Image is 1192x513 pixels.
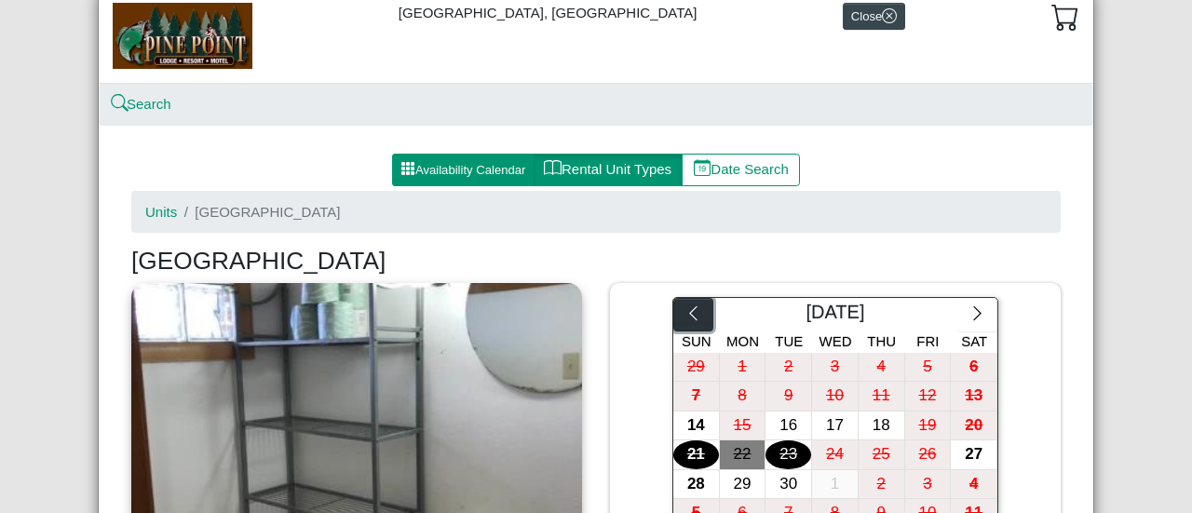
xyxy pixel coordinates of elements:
[682,154,800,187] button: calendar dateDate Search
[145,204,177,220] a: Units
[765,412,811,440] div: 16
[951,440,996,469] div: 27
[951,412,997,441] button: 20
[682,333,711,349] span: Sun
[673,412,719,440] div: 14
[765,470,811,499] div: 30
[544,159,562,177] svg: book
[673,412,720,441] button: 14
[961,333,987,349] span: Sat
[765,353,811,382] div: 2
[765,440,812,470] button: 23
[684,304,702,322] svg: chevron left
[720,470,766,500] button: 29
[905,382,952,412] button: 12
[720,353,765,382] div: 1
[859,412,905,441] button: 18
[843,3,905,30] button: Closex circle
[765,382,812,412] button: 9
[812,412,858,440] div: 17
[113,96,171,112] a: searchSearch
[812,353,859,383] button: 3
[905,470,951,499] div: 3
[951,470,996,499] div: 4
[765,470,812,500] button: 30
[859,353,904,382] div: 4
[951,412,996,440] div: 20
[951,353,997,383] button: 6
[905,353,951,382] div: 5
[859,470,904,499] div: 2
[812,382,858,411] div: 10
[951,440,997,470] button: 27
[392,154,534,187] button: grid3x3 gap fillAvailability Calendar
[720,440,766,470] button: 22
[867,333,896,349] span: Thu
[859,353,905,383] button: 4
[905,382,951,411] div: 12
[812,470,859,500] button: 1
[882,8,897,23] svg: x circle
[533,154,683,187] button: bookRental Unit Types
[720,353,766,383] button: 1
[951,353,996,382] div: 6
[859,440,905,470] button: 25
[720,382,765,411] div: 8
[673,353,719,382] div: 29
[673,440,720,470] button: 21
[812,470,858,499] div: 1
[859,382,904,411] div: 11
[905,440,951,469] div: 26
[812,353,858,382] div: 3
[765,382,811,411] div: 9
[905,440,952,470] button: 26
[951,382,996,411] div: 13
[673,298,713,331] button: chevron left
[765,353,812,383] button: 2
[859,382,905,412] button: 11
[765,440,811,469] div: 23
[819,333,852,349] span: Wed
[673,382,719,411] div: 7
[195,204,340,220] span: [GEOGRAPHIC_DATA]
[905,353,952,383] button: 5
[720,440,765,469] div: 22
[720,412,765,440] div: 15
[859,470,905,500] button: 2
[812,412,859,441] button: 17
[905,412,952,441] button: 19
[905,412,951,440] div: 19
[113,97,127,111] svg: search
[957,298,997,331] button: chevron right
[916,333,939,349] span: Fri
[720,412,766,441] button: 15
[1051,3,1079,31] svg: cart
[673,440,719,469] div: 21
[765,412,812,441] button: 16
[951,382,997,412] button: 13
[905,470,952,500] button: 3
[859,440,904,469] div: 25
[673,353,720,383] button: 29
[859,412,904,440] div: 18
[812,440,859,470] button: 24
[694,159,711,177] svg: calendar date
[812,440,858,469] div: 24
[726,333,759,349] span: Mon
[131,247,1061,277] h3: [GEOGRAPHIC_DATA]
[113,3,252,68] img: b144ff98-a7e1-49bd-98da-e9ae77355310.jpg
[720,470,765,499] div: 29
[812,382,859,412] button: 10
[673,382,720,412] button: 7
[400,161,415,176] svg: grid3x3 gap fill
[775,333,803,349] span: Tue
[673,470,720,500] button: 28
[968,304,986,322] svg: chevron right
[720,382,766,412] button: 8
[673,470,719,499] div: 28
[713,298,957,331] div: [DATE]
[951,470,997,500] button: 4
